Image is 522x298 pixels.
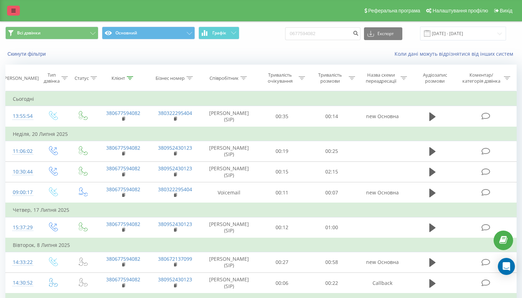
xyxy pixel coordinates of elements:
div: 14:33:22 [13,255,30,269]
a: 380677594082 [106,255,140,262]
td: Callback [357,273,408,294]
td: 00:27 [257,252,306,272]
button: Експорт [364,27,402,40]
td: new Основна [357,106,408,127]
td: Сьогодні [6,92,517,106]
td: 00:07 [307,182,357,203]
div: [PERSON_NAME] [3,75,39,81]
div: Коментар/категорія дзвінка [461,72,502,84]
td: new Основна [357,252,408,272]
div: 11:06:02 [13,144,30,158]
div: 14:30:52 [13,276,30,290]
td: 00:19 [257,141,306,161]
td: [PERSON_NAME] (SIP) [201,252,257,272]
a: 380677594082 [106,186,140,193]
div: Тип дзвінка [44,72,60,84]
td: 00:35 [257,106,306,127]
button: Всі дзвінки [5,27,98,39]
span: Всі дзвінки [17,30,40,36]
div: 15:37:29 [13,221,30,234]
div: 13:55:54 [13,109,30,123]
a: 380677594082 [106,276,140,283]
td: 01:00 [307,217,357,238]
div: Клієнт [112,75,125,81]
td: 00:11 [257,182,306,203]
div: Аудіозапис розмови [415,72,455,84]
td: new Основна [357,182,408,203]
a: 380677594082 [106,221,140,227]
td: 00:15 [257,161,306,182]
div: 09:00:17 [13,186,30,199]
button: Скинути фільтри [5,51,49,57]
div: Open Intercom Messenger [498,258,515,275]
a: 380677594082 [106,110,140,116]
a: 380952430123 [158,276,192,283]
span: Налаштування профілю [433,8,488,13]
td: 00:12 [257,217,306,238]
div: Співробітник [210,75,239,81]
td: 00:22 [307,273,357,294]
a: 380322295404 [158,186,192,193]
a: 380952430123 [158,165,192,172]
td: [PERSON_NAME] (SIP) [201,141,257,161]
span: Вихід [500,8,512,13]
td: [PERSON_NAME] (SIP) [201,106,257,127]
span: Графік [212,31,226,35]
td: Неділя, 20 Липня 2025 [6,127,517,141]
td: [PERSON_NAME] (SIP) [201,217,257,238]
td: Voicemail [201,182,257,203]
div: Назва схеми переадресації [363,72,399,84]
a: 380677594082 [106,165,140,172]
a: Коли дані можуть відрізнятися вiд інших систем [395,50,517,57]
div: Тривалість очікування [263,72,297,84]
td: 00:58 [307,252,357,272]
a: 380952430123 [158,144,192,151]
td: 00:06 [257,273,306,294]
input: Пошук за номером [285,27,360,40]
button: Основний [102,27,195,39]
a: 380322295404 [158,110,192,116]
td: 00:25 [307,141,357,161]
td: 00:14 [307,106,357,127]
div: 10:30:44 [13,165,30,179]
td: Вівторок, 8 Липня 2025 [6,238,517,252]
a: 380952430123 [158,221,192,227]
td: [PERSON_NAME] (SIP) [201,273,257,294]
a: 380677594082 [106,144,140,151]
div: Статус [75,75,89,81]
td: 02:15 [307,161,357,182]
span: Реферальна програма [368,8,420,13]
td: [PERSON_NAME] (SIP) [201,161,257,182]
td: Четвер, 17 Липня 2025 [6,203,517,217]
a: 380672137099 [158,255,192,262]
div: Тривалість розмови [313,72,347,84]
button: Графік [199,27,239,39]
div: Бізнес номер [156,75,185,81]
